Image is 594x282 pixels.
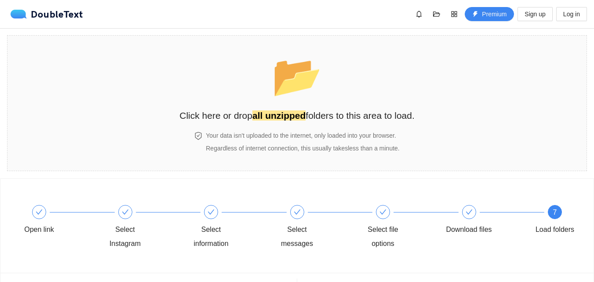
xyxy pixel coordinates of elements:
[357,223,408,251] div: Select file options
[179,108,415,123] h2: Click here or drop folders to this area to load.
[294,209,301,216] span: check
[536,223,574,237] div: Load folders
[446,223,492,237] div: Download files
[466,209,473,216] span: check
[448,11,461,18] span: appstore
[357,205,444,251] div: Select file options
[272,205,358,251] div: Select messages
[563,9,580,19] span: Log in
[11,10,83,18] a: logoDoubleText
[186,223,237,251] div: Select information
[412,7,426,21] button: bell
[14,205,100,237] div: Open link
[272,54,322,99] span: folder
[122,209,129,216] span: check
[444,205,530,237] div: Download files
[194,132,202,140] span: safety-certificate
[24,223,54,237] div: Open link
[430,7,444,21] button: folder-open
[447,7,461,21] button: appstore
[525,9,545,19] span: Sign up
[529,205,580,237] div: 7Load folders
[517,7,552,21] button: Sign up
[472,11,478,18] span: thunderbolt
[430,11,443,18] span: folder-open
[252,110,306,121] strong: all unzipped
[186,205,272,251] div: Select information
[482,9,507,19] span: Premium
[206,131,399,140] h4: Your data isn't uploaded to the internet, only loaded into your browser.
[465,7,514,21] button: thunderboltPremium
[206,145,399,152] span: Regardless of internet connection, this usually takes less than a minute .
[553,209,557,216] span: 7
[556,7,587,21] button: Log in
[11,10,83,18] div: DoubleText
[412,11,426,18] span: bell
[11,10,31,18] img: logo
[379,209,386,216] span: check
[208,209,215,216] span: check
[100,223,151,251] div: Select Instagram
[36,209,43,216] span: check
[100,205,186,251] div: Select Instagram
[272,223,323,251] div: Select messages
